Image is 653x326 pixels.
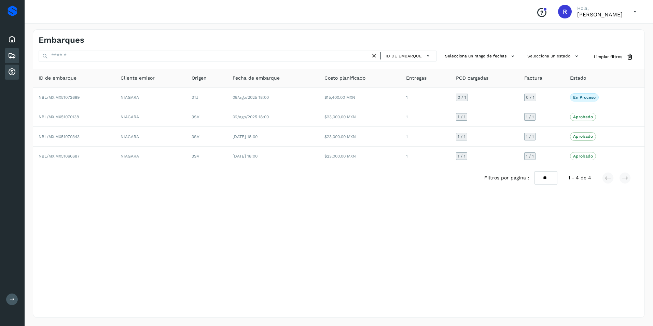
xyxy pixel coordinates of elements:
[458,135,466,139] span: 1 / 1
[5,32,19,47] div: Inicio
[186,147,227,166] td: 3SV
[121,74,155,82] span: Cliente emisor
[192,74,207,82] span: Origen
[458,115,466,119] span: 1 / 1
[115,127,186,146] td: NIAGARA
[568,174,591,181] span: 1 - 4 de 4
[386,53,422,59] span: ID de embarque
[319,147,401,166] td: $23,000.00 MXN
[573,114,593,119] p: Aprobado
[524,74,542,82] span: Factura
[5,48,19,63] div: Embarques
[39,154,80,159] span: NBL/MX.MX51066687
[319,127,401,146] td: $23,000.00 MXN
[458,154,466,158] span: 1 / 1
[573,95,596,100] p: En proceso
[39,35,84,45] h4: Embarques
[324,74,365,82] span: Costo planificado
[384,51,434,61] button: ID de embarque
[233,114,269,119] span: 02/ago/2025 18:00
[526,95,534,99] span: 0 / 1
[588,51,639,63] button: Limpiar filtros
[406,74,427,82] span: Entregas
[39,74,77,82] span: ID de embarque
[319,107,401,127] td: $23,000.00 MXN
[115,107,186,127] td: NIAGARA
[526,135,534,139] span: 1 / 1
[115,147,186,166] td: NIAGARA
[401,107,450,127] td: 1
[456,74,488,82] span: POD cargadas
[233,74,280,82] span: Fecha de embarque
[526,115,534,119] span: 1 / 1
[186,107,227,127] td: 3SV
[39,114,79,119] span: NBL/MX.MX51070138
[115,88,186,107] td: NIAGARA
[401,127,450,146] td: 1
[484,174,529,181] span: Filtros por página :
[401,147,450,166] td: 1
[570,74,586,82] span: Estado
[573,134,593,139] p: Aprobado
[442,51,519,62] button: Selecciona un rango de fechas
[573,154,593,159] p: Aprobado
[233,95,269,100] span: 08/ago/2025 18:00
[577,11,623,18] p: Ricardo_Cvz
[39,95,80,100] span: NBL/MX.MX51072689
[577,5,623,11] p: Hola,
[319,88,401,107] td: $15,400.00 MXN
[526,154,534,158] span: 1 / 1
[186,127,227,146] td: 3SV
[594,54,622,60] span: Limpiar filtros
[186,88,227,107] td: 3TJ
[39,134,80,139] span: NBL/MX.MX51070343
[401,88,450,107] td: 1
[233,134,258,139] span: [DATE] 18:00
[525,51,583,62] button: Selecciona un estado
[5,65,19,80] div: Cuentas por cobrar
[233,154,258,159] span: [DATE] 18:00
[458,95,466,99] span: 0 / 1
